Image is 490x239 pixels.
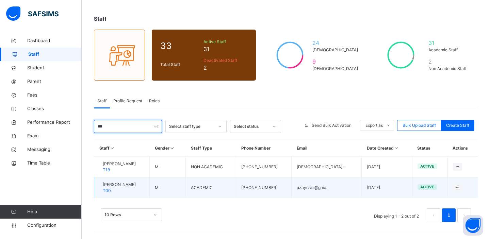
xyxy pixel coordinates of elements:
[420,164,434,169] span: active
[365,122,383,129] span: Export as
[362,177,412,198] td: [DATE]
[312,47,358,53] span: [DEMOGRAPHIC_DATA]
[312,122,352,129] span: Send Bulk Activation
[94,140,150,157] th: Staff
[236,157,292,177] td: [PHONE_NUMBER]
[27,160,82,167] span: Time Table
[445,211,452,220] a: 1
[428,66,469,72] span: Non Academic Staff
[27,78,82,85] span: Parent
[169,146,175,151] i: Sort in Ascending Order
[428,47,469,53] span: Academic Staff
[186,177,236,198] td: ACADEMIC
[412,140,447,157] th: Status
[236,140,292,157] th: Phone Number
[362,140,412,157] th: Date Created
[27,119,82,126] span: Performance Report
[312,57,358,66] span: 9
[420,185,434,189] span: active
[236,177,292,198] td: [PHONE_NUMBER]
[457,208,471,222] button: next page
[312,66,358,72] span: [DEMOGRAPHIC_DATA]
[442,208,456,222] li: 1
[150,140,186,157] th: Gender
[103,188,111,193] span: T00
[6,6,59,21] img: safsims
[150,177,186,198] td: M
[103,167,110,172] span: T18
[428,39,469,47] span: 31
[427,208,440,222] button: prev page
[110,146,115,151] i: Sort in Ascending Order
[312,39,358,47] span: 24
[27,37,82,44] span: Dashboard
[369,208,424,222] li: Displaying 1 - 2 out of 2
[104,212,149,218] div: 10 Rows
[113,98,142,104] span: Profile Request
[234,123,268,130] div: Select status
[159,60,202,69] div: Total Staff
[149,98,160,104] span: Roles
[27,105,82,112] span: Classes
[103,161,136,167] span: [PERSON_NAME]
[292,157,362,177] td: [DEMOGRAPHIC_DATA]...
[94,15,107,22] span: Staff
[394,146,399,151] i: Sort in Ascending Order
[362,157,412,177] td: [DATE]
[27,65,82,71] span: Student
[463,215,483,236] button: Open asap
[160,39,200,52] span: 33
[203,39,247,45] span: Active Staff
[446,122,469,129] span: Create Staff
[97,98,107,104] span: Staff
[27,146,82,153] span: Messaging
[27,208,81,215] span: Help
[27,92,82,99] span: Fees
[457,208,471,222] li: 下一页
[169,123,214,130] div: Select staff type
[186,140,236,157] th: Staff Type
[292,140,362,157] th: Email
[27,222,81,229] span: Configuration
[103,182,136,188] span: [PERSON_NAME]
[203,45,247,53] span: 31
[428,57,469,66] span: 2
[150,157,186,177] td: M
[28,51,82,58] span: Staff
[186,157,236,177] td: NON ACADEMIC
[27,133,82,139] span: Exam
[203,57,247,64] span: Deactivated Staff
[203,64,247,72] span: 2
[292,177,362,198] td: uzayrzali@gma...
[447,140,478,157] th: Actions
[403,122,436,129] span: Bulk Upload Staff
[427,208,440,222] li: 上一页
